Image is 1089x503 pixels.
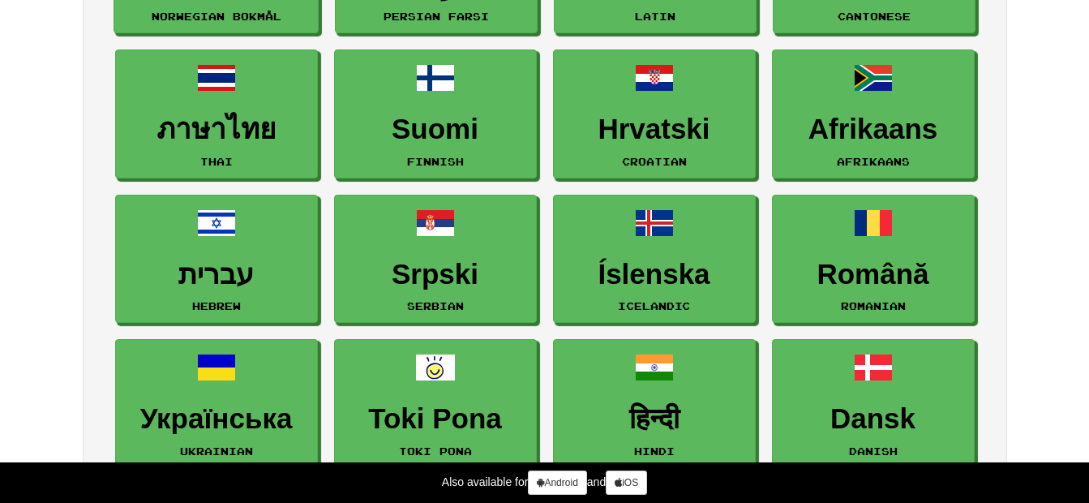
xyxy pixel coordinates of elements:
[772,195,975,324] a: RomânăRomanian
[343,403,528,435] h3: Toki Pona
[838,11,911,22] small: Cantonese
[334,49,537,178] a: SuomiFinnish
[553,49,756,178] a: HrvatskiCroatian
[618,300,690,312] small: Icelandic
[180,445,253,457] small: Ukrainian
[343,114,528,145] h3: Suomi
[841,300,906,312] small: Romanian
[407,156,464,167] small: Finnish
[384,11,489,22] small: Persian Farsi
[115,339,318,468] a: УкраїнськаUkrainian
[849,445,898,457] small: Danish
[622,156,687,167] small: Croatian
[781,259,966,290] h3: Română
[553,339,756,468] a: हिन्दीHindi
[407,300,464,312] small: Serbian
[124,403,309,435] h3: Українська
[152,11,281,22] small: Norwegian Bokmål
[553,195,756,324] a: ÍslenskaIcelandic
[192,300,241,312] small: Hebrew
[635,11,675,22] small: Latin
[781,403,966,435] h3: Dansk
[343,259,528,290] h3: Srpski
[634,445,675,457] small: Hindi
[606,471,647,495] a: iOS
[334,339,537,468] a: Toki PonaToki Pona
[562,259,747,290] h3: Íslenska
[124,259,309,290] h3: עברית
[399,445,472,457] small: Toki Pona
[837,156,910,167] small: Afrikaans
[124,114,309,145] h3: ภาษาไทย
[115,49,318,178] a: ภาษาไทยThai
[528,471,586,495] a: Android
[562,403,747,435] h3: हिन्दी
[115,195,318,324] a: עבריתHebrew
[772,339,975,468] a: DanskDanish
[562,114,747,145] h3: Hrvatski
[781,114,966,145] h3: Afrikaans
[772,49,975,178] a: AfrikaansAfrikaans
[200,156,233,167] small: Thai
[334,195,537,324] a: SrpskiSerbian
